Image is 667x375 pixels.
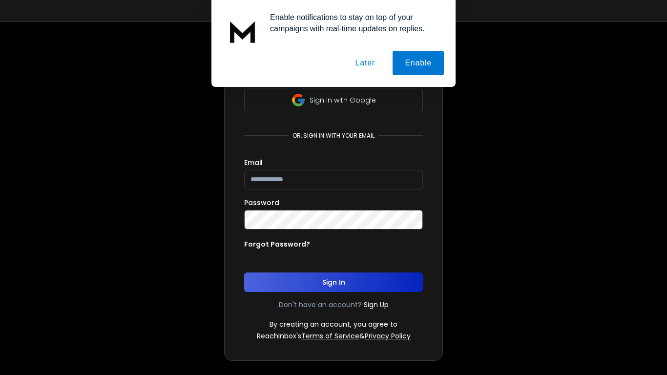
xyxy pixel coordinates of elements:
button: Later [343,51,387,75]
div: Enable notifications to stay on top of your campaigns with real-time updates on replies. [262,12,444,34]
a: Terms of Service [301,331,359,341]
label: Email [244,159,263,166]
p: Forgot Password? [244,239,310,249]
img: notification icon [223,12,262,51]
a: Sign Up [364,300,389,310]
button: Sign in with Google [244,88,423,112]
p: ReachInbox's & [257,331,411,341]
p: or, sign in with your email [289,132,378,140]
a: Privacy Policy [365,331,411,341]
button: Enable [393,51,444,75]
p: Sign in with Google [310,95,376,105]
p: Don't have an account? [279,300,362,310]
button: Sign In [244,272,423,292]
p: By creating an account, you agree to [270,319,397,329]
label: Password [244,199,279,206]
